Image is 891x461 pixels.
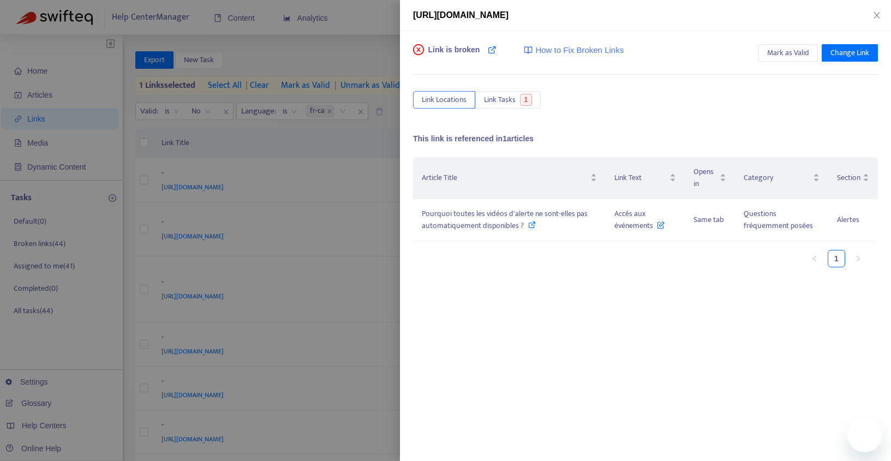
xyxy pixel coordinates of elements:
[837,213,859,226] span: Alertes
[520,94,533,106] span: 1
[847,417,882,452] iframe: Button to launch messaging window
[524,46,533,55] img: image-link
[413,10,509,20] span: [URL][DOMAIN_NAME]
[806,250,823,267] button: left
[837,172,860,184] span: Section
[850,250,867,267] li: Next Page
[830,47,869,59] span: Change Link
[413,157,606,199] th: Article Title
[693,213,724,226] span: Same tab
[855,255,862,262] span: right
[422,94,467,106] span: Link Locations
[413,44,424,55] span: close-circle
[850,250,867,267] button: right
[744,207,813,232] span: Questions fréquemment posées
[822,44,878,62] button: Change Link
[758,44,818,62] button: Mark as Valid
[767,47,809,59] span: Mark as Valid
[872,11,881,20] span: close
[422,172,588,184] span: Article Title
[535,44,624,57] span: How to Fix Broken Links
[735,157,828,199] th: Category
[828,157,878,199] th: Section
[685,157,735,199] th: Opens in
[744,172,811,184] span: Category
[614,172,667,184] span: Link Text
[811,255,818,262] span: left
[606,157,685,199] th: Link Text
[422,207,588,232] span: Pourquoi toutes les vidéos d'alerte ne sont-elles pas automatiquement disponibles ?
[484,94,516,106] span: Link Tasks
[828,250,845,267] li: 1
[693,166,717,190] span: Opens in
[614,207,665,232] span: Accès aux événements
[524,44,624,57] a: How to Fix Broken Links
[828,250,845,267] a: 1
[475,91,541,109] button: Link Tasks1
[428,44,480,66] span: Link is broken
[413,134,534,143] span: This link is referenced in 1 articles
[869,10,884,21] button: Close
[413,91,475,109] button: Link Locations
[806,250,823,267] li: Previous Page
